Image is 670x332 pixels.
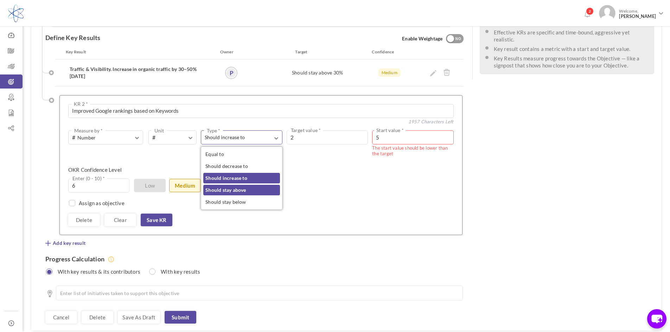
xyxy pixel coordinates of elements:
[204,127,223,134] label: Type *
[82,311,113,324] a: Delete
[152,266,204,275] label: With key results
[203,149,280,160] a: Equal to
[372,145,448,156] span: The start value should be lower than the target
[68,166,122,173] label: OKR Confidence Level
[134,179,166,192] span: Low
[203,173,280,183] a: Should increase to
[72,134,75,141] span: #
[45,255,464,263] h4: Progress Calculation
[220,48,248,56] div: Owner
[70,66,204,80] h4: Traffic & Visibility. Increase in organic traffic by 30–50% [DATE]
[152,127,167,134] label: Unit
[402,34,463,44] span: Enable Weightage
[45,311,77,324] a: Cancel
[586,7,594,15] span: 2
[408,118,454,120] span: 1957 Characters Left
[581,9,593,20] a: Notifications
[203,197,280,207] a: Should stay below
[45,34,101,41] label: Define Key Results
[201,130,282,144] button: Should increase to Type *
[494,53,649,69] li: Key Results measure progress towards the Objective — like a signpost that shows how close you are...
[104,214,136,226] a: Clear
[79,200,125,207] label: Assign as objective
[596,2,666,23] a: Photo Welcome,[PERSON_NAME]
[165,311,196,324] a: Submit
[203,185,280,195] a: Should stay above
[45,289,55,298] i: Initiatives
[53,240,85,247] span: Add key result
[49,266,144,275] label: With key results & its contributors
[205,134,268,141] span: Should increase to
[453,36,464,42] div: NO
[169,179,201,192] span: Medium
[226,67,237,78] a: P
[494,44,649,52] li: Key result contains a metric with a start and target value.
[141,214,172,226] a: Save KR
[203,161,280,171] a: Should decrease to
[266,66,369,80] div: Should stay above 30%
[118,311,160,324] a: Save as draft
[348,48,411,56] div: Confidence
[619,14,656,19] span: [PERSON_NAME]
[72,134,130,142] span: Number
[71,127,106,134] label: Measure by *
[248,48,348,56] div: Target
[152,134,184,142] span: #
[60,48,220,56] div: Key Result
[599,5,615,21] img: Photo
[647,309,666,328] button: chat-button
[68,130,143,144] button: #Number Measure by *
[148,130,197,144] button: # Unit
[68,214,100,226] a: Delete
[615,5,658,22] span: Welcome,
[378,69,401,77] span: Medium
[494,27,649,43] li: Effective KRs are specific and time-bound, aggressive yet realistic.
[8,5,24,22] img: Logo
